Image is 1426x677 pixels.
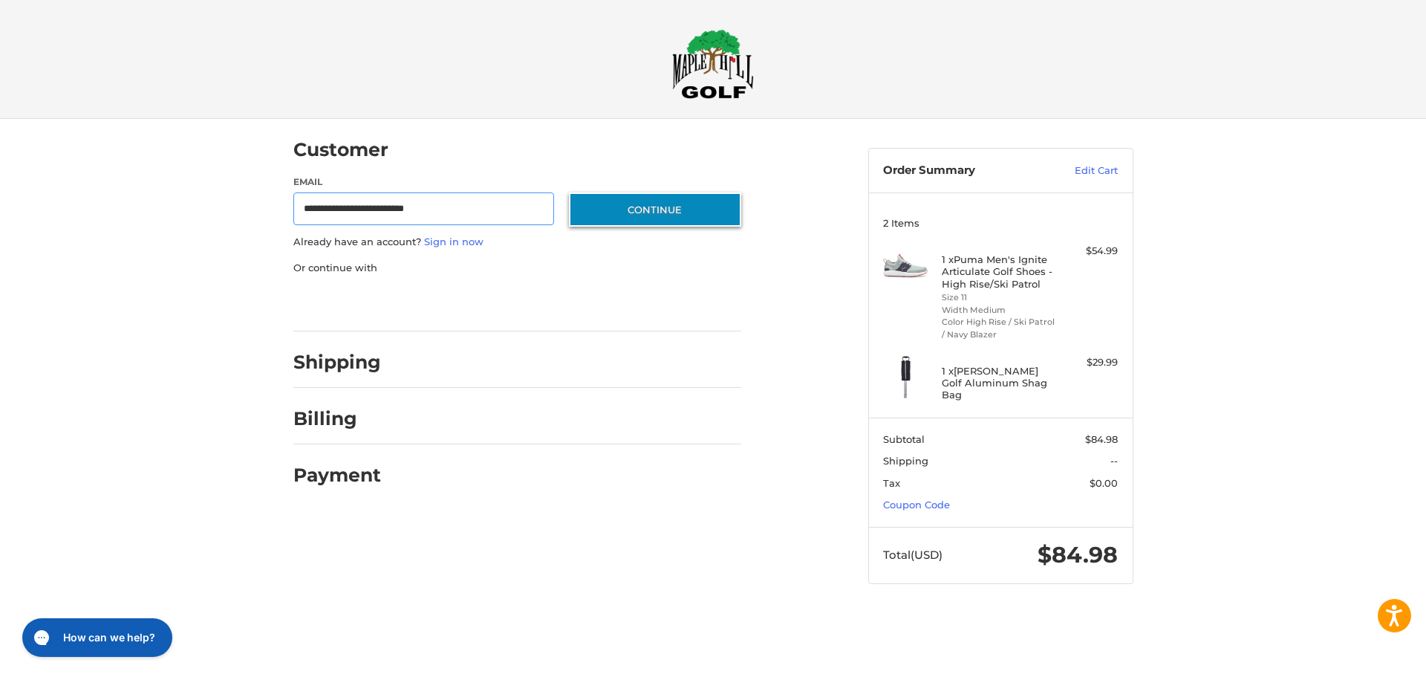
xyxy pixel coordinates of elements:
h2: Shipping [293,351,381,374]
iframe: PayPal-venmo [540,290,651,317]
label: Email [293,175,555,189]
span: $0.00 [1090,477,1118,489]
li: Color High Rise / Ski Patrol / Navy Blazer [942,316,1055,340]
h4: 1 x [PERSON_NAME] Golf Aluminum Shag Bag [942,365,1055,401]
span: Shipping [883,455,928,467]
li: Size 11 [942,291,1055,304]
h2: Payment [293,464,381,487]
p: Or continue with [293,261,741,276]
h2: Customer [293,138,388,161]
div: $29.99 [1059,355,1118,370]
span: $84.98 [1085,433,1118,445]
span: Tax [883,477,900,489]
a: Coupon Code [883,499,950,511]
span: Subtotal [883,433,925,445]
p: Already have an account? [293,235,741,250]
h4: 1 x Puma Men's Ignite Articulate Golf Shoes - High Rise/Ski Patrol [942,253,1055,290]
iframe: Gorgias live chat messenger [15,613,177,662]
iframe: PayPal-paylater [414,290,526,317]
span: Total (USD) [883,548,942,562]
a: Edit Cart [1043,163,1118,178]
img: Maple Hill Golf [672,29,754,99]
h2: Billing [293,407,380,430]
li: Width Medium [942,304,1055,317]
div: $54.99 [1059,244,1118,259]
h3: 2 Items [883,217,1118,229]
span: $84.98 [1038,541,1118,569]
a: Sign in now [424,236,484,247]
button: Continue [569,192,741,227]
iframe: PayPal-paypal [288,290,400,317]
h3: Order Summary [883,163,1043,178]
span: -- [1110,455,1118,467]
